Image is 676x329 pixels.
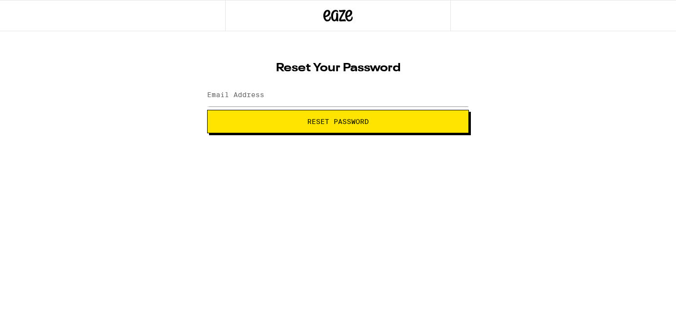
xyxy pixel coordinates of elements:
[6,7,70,15] span: Hi. Need any help?
[207,84,469,106] input: Email Address
[207,62,469,74] h1: Reset Your Password
[207,110,469,133] button: Reset Password
[207,91,264,99] label: Email Address
[307,118,369,125] span: Reset Password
